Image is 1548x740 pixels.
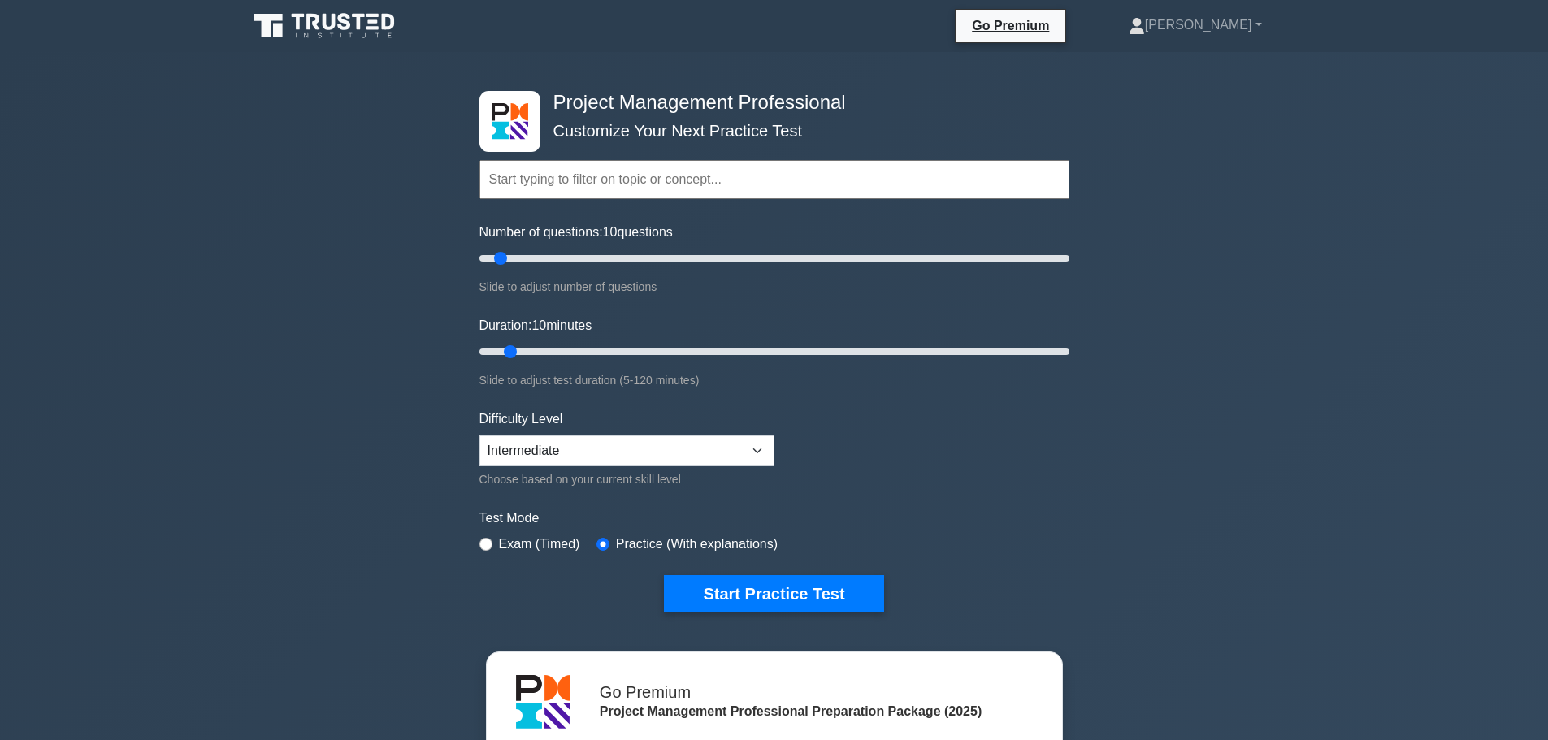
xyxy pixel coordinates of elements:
[479,409,563,429] label: Difficulty Level
[479,223,673,242] label: Number of questions: questions
[962,15,1059,36] a: Go Premium
[479,508,1069,528] label: Test Mode
[479,316,592,335] label: Duration: minutes
[1090,9,1301,41] a: [PERSON_NAME]
[616,534,778,554] label: Practice (With explanations)
[547,91,990,115] h4: Project Management Professional
[531,318,546,332] span: 10
[479,160,1069,199] input: Start typing to filter on topic or concept...
[479,370,1069,390] div: Slide to adjust test duration (5-120 minutes)
[603,225,618,239] span: 10
[479,470,774,489] div: Choose based on your current skill level
[664,575,883,612] button: Start Practice Test
[479,277,1069,296] div: Slide to adjust number of questions
[499,534,580,554] label: Exam (Timed)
